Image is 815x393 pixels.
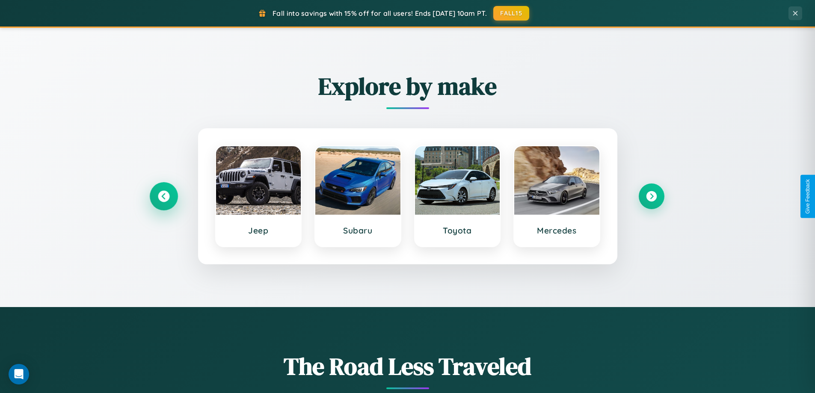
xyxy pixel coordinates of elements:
h3: Subaru [324,225,392,236]
h3: Toyota [424,225,492,236]
button: FALL15 [493,6,529,21]
h3: Jeep [225,225,293,236]
h2: Explore by make [151,70,664,103]
h1: The Road Less Traveled [151,350,664,383]
span: Fall into savings with 15% off for all users! Ends [DATE] 10am PT. [273,9,487,18]
div: Open Intercom Messenger [9,364,29,384]
div: Give Feedback [805,179,811,214]
h3: Mercedes [523,225,591,236]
